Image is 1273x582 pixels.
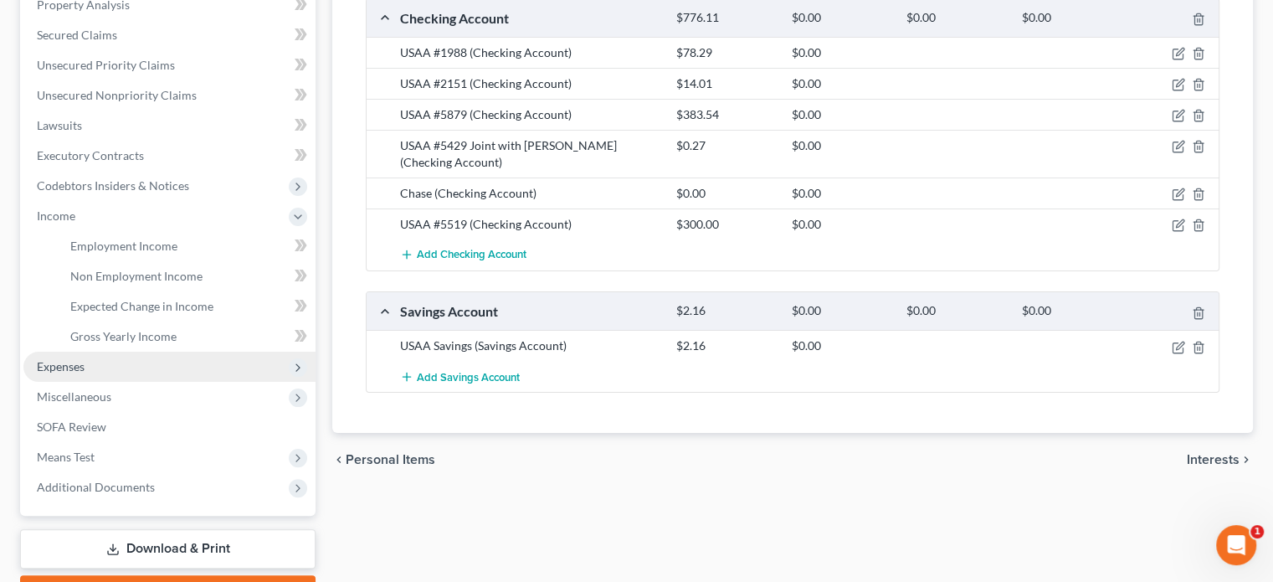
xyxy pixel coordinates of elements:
[392,9,668,27] div: Checking Account
[37,359,85,373] span: Expenses
[1216,525,1256,565] iframe: Intercom live chat
[1240,453,1253,466] i: chevron_right
[668,216,783,233] div: $300.00
[392,337,668,354] div: USAA Savings (Savings Account)
[668,10,783,26] div: $776.11
[37,148,144,162] span: Executory Contracts
[1014,10,1128,26] div: $0.00
[392,137,668,171] div: USAA #5429 Joint with [PERSON_NAME] (Checking Account)
[37,480,155,494] span: Additional Documents
[783,303,898,319] div: $0.00
[783,137,898,154] div: $0.00
[668,137,783,154] div: $0.27
[1187,453,1253,466] button: Interests chevron_right
[37,118,82,132] span: Lawsuits
[783,337,898,354] div: $0.00
[37,28,117,42] span: Secured Claims
[37,420,106,434] span: SOFA Review
[668,106,783,123] div: $383.54
[668,185,783,202] div: $0.00
[70,299,213,313] span: Expected Change in Income
[783,10,898,26] div: $0.00
[37,450,95,464] span: Means Test
[417,249,526,262] span: Add Checking Account
[417,370,520,384] span: Add Savings Account
[332,453,435,466] button: chevron_left Personal Items
[392,106,668,123] div: USAA #5879 (Checking Account)
[70,329,177,343] span: Gross Yearly Income
[400,239,526,270] button: Add Checking Account
[23,141,316,171] a: Executory Contracts
[57,322,316,352] a: Gross Yearly Income
[332,453,346,466] i: chevron_left
[783,75,898,92] div: $0.00
[392,75,668,92] div: USAA #2151 (Checking Account)
[392,302,668,320] div: Savings Account
[1014,303,1128,319] div: $0.00
[668,337,783,354] div: $2.16
[346,453,435,466] span: Personal Items
[23,111,316,141] a: Lawsuits
[37,389,111,404] span: Miscellaneous
[668,303,783,319] div: $2.16
[37,209,75,223] span: Income
[392,185,668,202] div: Chase (Checking Account)
[57,231,316,261] a: Employment Income
[37,58,175,72] span: Unsecured Priority Claims
[70,269,203,283] span: Non Employment Income
[57,291,316,322] a: Expected Change in Income
[783,216,898,233] div: $0.00
[37,88,197,102] span: Unsecured Nonpriority Claims
[400,361,520,392] button: Add Savings Account
[392,216,668,233] div: USAA #5519 (Checking Account)
[23,80,316,111] a: Unsecured Nonpriority Claims
[23,412,316,442] a: SOFA Review
[668,44,783,61] div: $78.29
[70,239,177,253] span: Employment Income
[783,106,898,123] div: $0.00
[783,44,898,61] div: $0.00
[20,529,316,569] a: Download & Print
[23,20,316,50] a: Secured Claims
[1187,453,1240,466] span: Interests
[1250,525,1264,538] span: 1
[57,261,316,291] a: Non Employment Income
[783,185,898,202] div: $0.00
[23,50,316,80] a: Unsecured Priority Claims
[898,303,1013,319] div: $0.00
[668,75,783,92] div: $14.01
[392,44,668,61] div: USAA #1988 (Checking Account)
[37,178,189,193] span: Codebtors Insiders & Notices
[898,10,1013,26] div: $0.00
